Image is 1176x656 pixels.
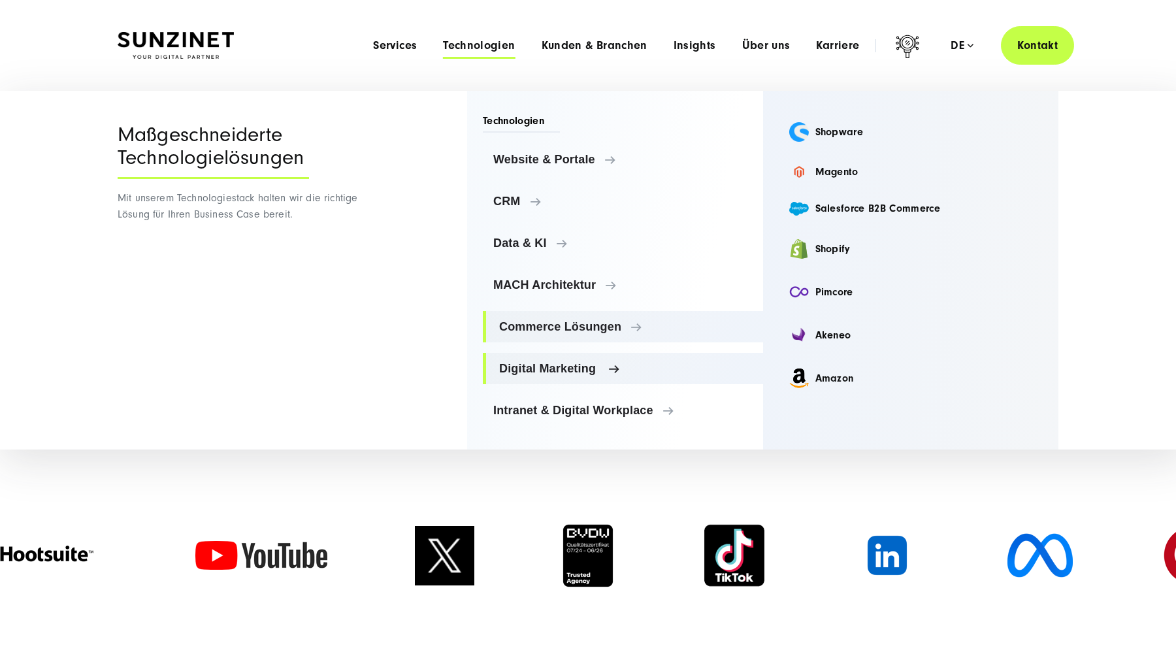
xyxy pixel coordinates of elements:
[483,311,763,342] a: Commerce Lösungen
[1001,26,1074,65] a: Kontakt
[779,156,1043,188] a: Magento
[779,230,1043,268] a: Shopify
[118,123,309,179] div: Maßgeschneiderte Technologielösungen
[483,395,763,426] a: Intranet & Digital Workplace
[702,523,767,588] img: TikTok Agentur - Social Media Marketing Agentur SUNZINET
[493,153,753,166] span: Website & Portale
[483,186,763,217] a: CRM
[499,320,753,333] span: Commerce Lösungen
[779,193,1043,225] a: Salesforce B2B Commerce
[195,541,327,570] img: Youtube Logo - Social Media Agentur SUNZINET
[118,190,363,223] p: Mit unserem Technologiestack halten wir die richtige Lösung für Ihren Business Case bereit.
[951,39,973,52] div: de
[443,39,515,52] a: Technologien
[483,144,763,175] a: Website & Portale
[373,39,417,52] a: Services
[493,278,753,291] span: MACH Architektur
[779,316,1043,354] a: Akeneo
[855,523,920,588] img: LinkedIn Logo - Social Media Marketing Agentur SUNZINET
[493,195,753,208] span: CRM
[483,353,763,384] a: Digital Marketing
[493,237,753,250] span: Data & KI
[493,404,753,417] span: Intranet & Digital Workplace
[1007,523,1073,588] img: Meta Logo - Social Media Marketing Agentur SUNZINET
[562,523,614,588] img: BVDW Qualitätszertifikat - Digitalagentur SUNZINET
[483,227,763,259] a: Data & KI
[483,269,763,301] a: MACH Architektur
[542,39,647,52] a: Kunden & Branchen
[779,359,1043,397] a: Amazon
[779,113,1043,151] a: Shopware
[816,39,859,52] a: Karriere
[483,114,560,133] span: Technologien
[779,273,1043,311] a: Pimcore
[415,526,474,585] img: Twitter - Social Media Marketing Agentur SUNZINET
[742,39,791,52] a: Über uns
[499,362,753,375] span: Digital Marketing
[674,39,716,52] a: Insights
[118,32,234,59] img: SUNZINET Full Service Digital Agentur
